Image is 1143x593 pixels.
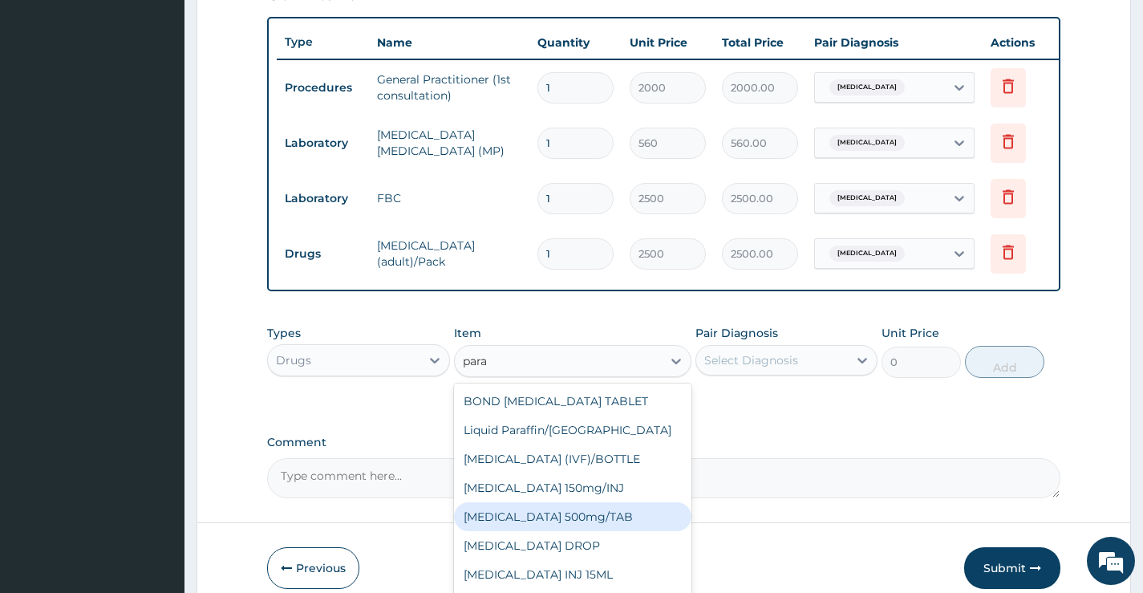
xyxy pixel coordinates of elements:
th: Pair Diagnosis [806,26,983,59]
th: Type [277,27,369,57]
td: Procedures [277,73,369,103]
div: Liquid Paraffin/[GEOGRAPHIC_DATA] [454,416,692,445]
div: [MEDICAL_DATA] (IVF)/BOTTLE [454,445,692,473]
span: [MEDICAL_DATA] [829,190,905,206]
td: [MEDICAL_DATA] [MEDICAL_DATA] (MP) [369,119,529,167]
span: [MEDICAL_DATA] [829,246,905,262]
td: Laboratory [277,128,369,158]
label: Item [454,325,481,341]
label: Types [267,327,301,340]
th: Name [369,26,529,59]
div: BOND [MEDICAL_DATA] TABLET [454,387,692,416]
label: Pair Diagnosis [695,325,778,341]
div: [MEDICAL_DATA] 500mg/TAB [454,502,692,531]
button: Previous [267,547,359,589]
td: [MEDICAL_DATA] (adult)/Pack [369,229,529,278]
label: Comment [267,436,1060,449]
th: Quantity [529,26,622,59]
div: Drugs [276,352,311,368]
div: Select Diagnosis [704,352,798,368]
th: Unit Price [622,26,714,59]
button: Submit [964,547,1060,589]
textarea: Type your message and hit 'Enter' [8,410,306,466]
span: [MEDICAL_DATA] [829,79,905,95]
img: d_794563401_company_1708531726252_794563401 [30,80,65,120]
td: Laboratory [277,184,369,213]
div: Minimize live chat window [263,8,302,47]
td: General Practitioner (1st consultation) [369,63,529,112]
label: Unit Price [882,325,939,341]
button: Add [965,346,1044,378]
th: Total Price [714,26,806,59]
span: [MEDICAL_DATA] [829,135,905,151]
div: [MEDICAL_DATA] 150mg/INJ [454,473,692,502]
div: [MEDICAL_DATA] DROP [454,531,692,560]
td: FBC [369,182,529,214]
div: [MEDICAL_DATA] INJ 15ML [454,560,692,589]
div: Chat with us now [83,90,270,111]
span: We're online! [93,188,221,350]
th: Actions [983,26,1063,59]
td: Drugs [277,239,369,269]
